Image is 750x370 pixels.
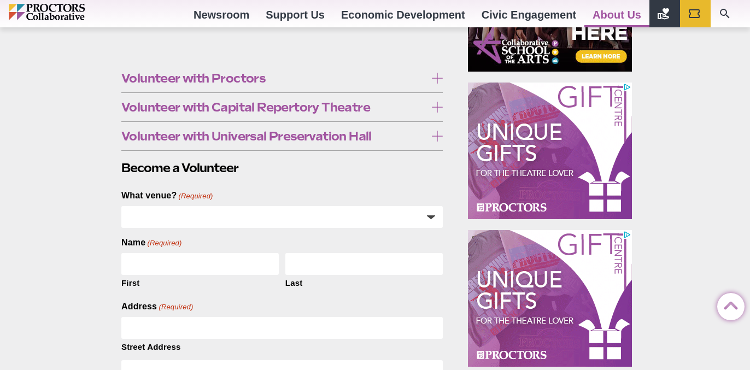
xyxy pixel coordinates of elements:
iframe: Advertisement [468,230,632,367]
img: Proctors logo [9,4,132,20]
iframe: Advertisement [468,83,632,219]
label: What venue? [121,190,213,202]
span: Volunteer with Proctors [121,72,426,84]
label: First [121,275,279,289]
label: Last [285,275,443,289]
span: Volunteer with Capital Repertory Theatre [121,101,426,113]
span: Volunteer with Universal Preservation Hall [121,130,426,142]
span: (Required) [158,302,194,312]
span: (Required) [147,238,182,248]
legend: Address [121,301,193,313]
label: Street Address [121,339,443,353]
legend: Name [121,237,181,249]
span: (Required) [178,191,213,201]
h2: Become a Volunteer [121,160,443,177]
a: Back to Top [717,293,739,315]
